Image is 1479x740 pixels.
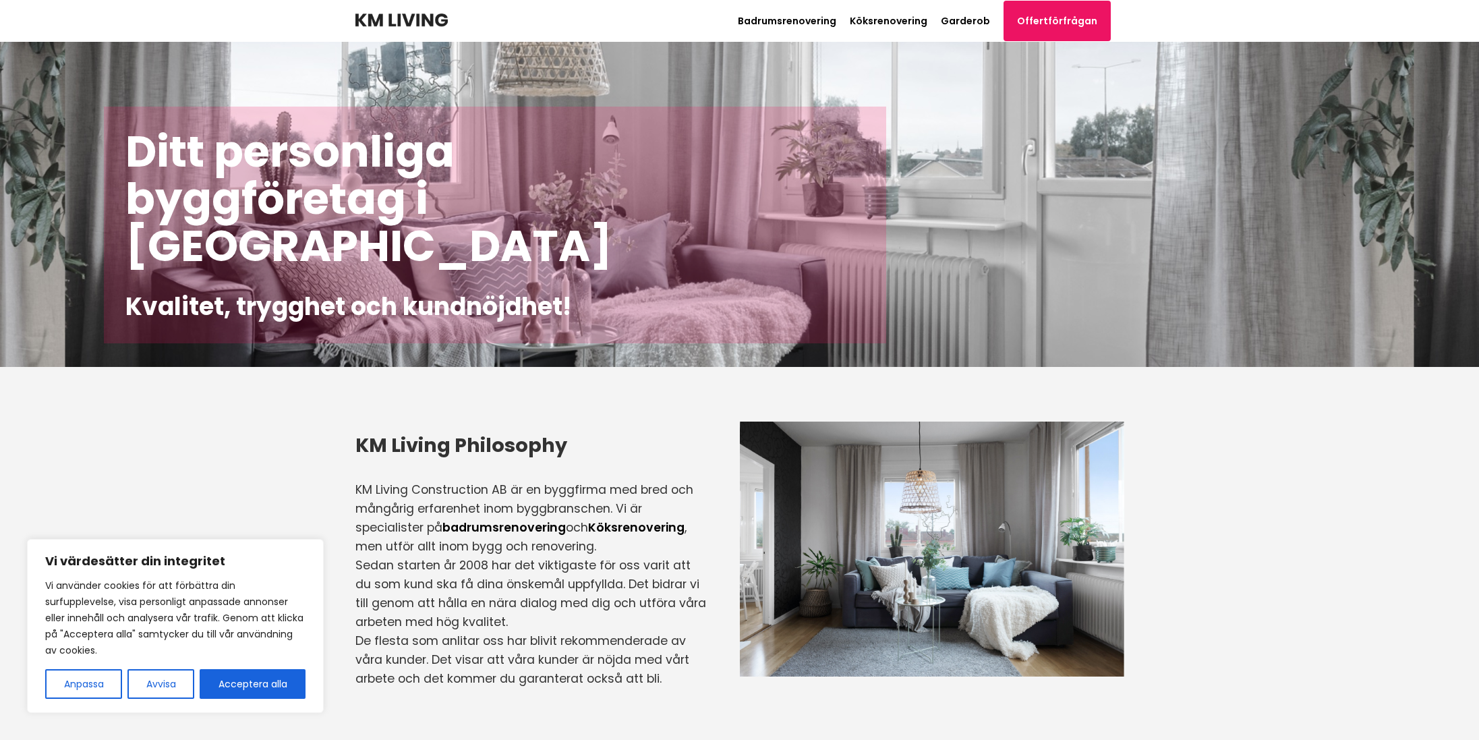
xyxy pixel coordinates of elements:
button: Avvisa [127,669,194,699]
h2: Kvalitet, trygghet och kundnöjdhet! [125,291,865,322]
p: Vi använder cookies för att förbättra din surfupplevelse, visa personligt anpassade annonser elle... [45,577,306,658]
h3: KM Living Philosophy [355,432,706,459]
p: Sedan starten år 2008 har det viktigaste för oss varit att du som kund ska få dina önskemål uppfy... [355,556,706,631]
a: Badrumsrenovering [738,14,836,28]
h1: Ditt personliga byggföretag i [GEOGRAPHIC_DATA] [125,128,865,270]
button: Anpassa [45,669,122,699]
a: Köksrenovering [850,14,927,28]
img: Byggföretag i Stockholm [706,422,1124,677]
a: Garderob [941,14,990,28]
button: Acceptera alla [200,669,306,699]
a: Offertförfrågan [1004,1,1111,41]
img: KM Living [355,13,448,27]
p: De flesta som anlitar oss har blivit rekommenderade av våra kunder. Det visar att våra kunder är ... [355,631,706,688]
a: Köksrenovering [588,519,685,536]
a: badrumsrenovering [442,519,566,536]
p: KM Living Construction AB är en byggfirma med bred och mångårig erfarenhet inom byggbranschen. Vi... [355,480,706,556]
p: Vi värdesätter din integritet [45,553,306,569]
